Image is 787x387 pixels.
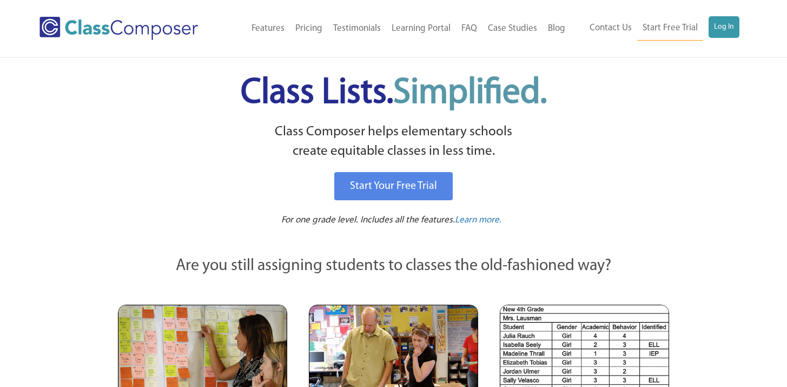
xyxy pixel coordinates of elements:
a: FAQ [456,17,482,41]
span: Learn more. [455,215,501,225]
a: Case Studies [482,17,543,41]
p: Class Composer helps elementary schools create equitable classes in less time. [116,122,671,162]
nav: Header Menu [571,16,739,41]
span: Class Lists. [241,76,547,111]
a: Start Free Trial [637,16,703,41]
a: Learn more. [455,214,501,227]
a: Testimonials [328,17,386,41]
a: Contact Us [584,16,637,40]
a: Start Your Free Trial [334,172,453,200]
a: Features [246,17,290,41]
a: Blog [543,17,571,41]
a: Pricing [290,17,328,41]
p: Are you still assigning students to classes the old-fashioned way? [118,254,670,278]
span: For one grade level. Includes all the features. [281,215,455,225]
a: Log In [709,16,739,38]
img: Class Composer [39,17,198,40]
nav: Header Menu [224,17,571,41]
a: Learning Portal [386,17,456,41]
span: Start Your Free Trial [350,181,437,192]
span: Simplified. [393,76,547,111]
